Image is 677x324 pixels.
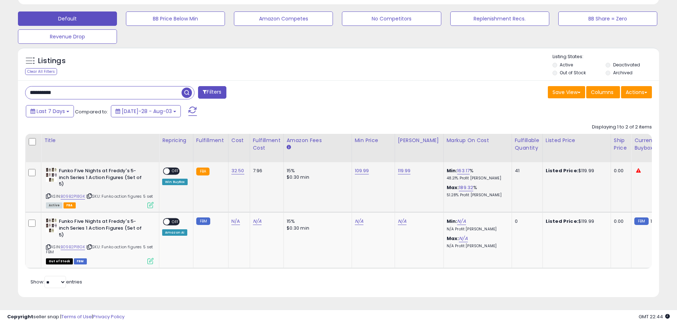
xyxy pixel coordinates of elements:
button: Default [18,11,117,26]
img: 51aDq0YIlVL._SL40_.jpg [46,218,57,233]
p: N/A Profit [PERSON_NAME] [447,244,506,249]
span: FBA [64,202,76,208]
span: All listings currently available for purchase on Amazon [46,202,62,208]
button: [DATE]-28 - Aug-03 [111,105,181,117]
a: Privacy Policy [93,313,124,320]
div: Fulfillment Cost [253,137,281,152]
small: FBA [196,168,210,175]
span: OFF [170,219,181,225]
p: 51.28% Profit [PERSON_NAME] [447,193,506,198]
a: N/A [355,218,363,225]
p: Listing States: [553,53,659,60]
div: seller snap | | [7,314,124,320]
div: $119.99 [546,218,605,225]
a: 163.17 [457,167,470,174]
div: % [447,168,506,181]
small: Amazon Fees. [287,144,291,151]
div: ASIN: [46,218,154,263]
b: Max: [447,235,459,242]
a: N/A [457,218,466,225]
div: Clear All Filters [25,68,57,75]
b: Funko Five Nights at Freddy's 5-inch Series 1 Action Figures (Set of 5) [59,218,146,240]
span: Show: entries [30,278,82,285]
button: Columns [586,86,620,98]
div: Displaying 1 to 2 of 2 items [592,124,652,131]
div: Ship Price [614,137,628,152]
a: N/A [459,235,467,242]
small: FBM [196,217,210,225]
div: 15% [287,168,346,174]
small: FBM [634,217,648,225]
strong: Copyright [7,313,33,320]
div: Fulfillment [196,137,225,144]
div: Cost [231,137,247,144]
div: 0.00 [614,168,626,174]
div: Markup on Cost [447,137,509,144]
div: 0 [515,218,537,225]
button: BB Share = Zero [558,11,657,26]
b: Listed Price: [546,218,578,225]
button: Revenue Drop [18,29,117,44]
label: Active [560,62,573,68]
p: 48.21% Profit [PERSON_NAME] [447,176,506,181]
h5: Listings [38,56,66,66]
b: Max: [447,184,459,191]
span: Compared to: [75,108,108,115]
span: Columns [591,89,613,96]
div: Title [44,137,156,144]
span: Last 7 Days [37,108,65,115]
a: N/A [398,218,406,225]
div: 0.00 [614,218,626,225]
img: 51aDq0YIlVL._SL40_.jpg [46,168,57,182]
div: Min Price [355,137,392,144]
b: Listed Price: [546,167,578,174]
div: $0.30 min [287,225,346,231]
div: $0.30 min [287,174,346,180]
span: | SKU: Funko action figures 5 set [86,193,153,199]
div: Current Buybox Price [634,137,671,152]
a: 189.32 [459,184,473,191]
button: Save View [548,86,585,98]
span: FBM [74,258,87,264]
div: 41 [515,168,537,174]
span: [DATE]-28 - Aug-03 [122,108,172,115]
a: B09B2P18GK [61,244,85,250]
div: [PERSON_NAME] [398,137,441,144]
a: B09B2P18GK [61,193,85,199]
div: $119.99 [546,168,605,174]
th: The percentage added to the cost of goods (COGS) that forms the calculator for Min & Max prices. [443,134,512,162]
div: Repricing [162,137,190,144]
div: 7.96 [253,168,278,174]
a: N/A [231,218,240,225]
span: 2025-08-11 22:44 GMT [639,313,670,320]
label: Out of Stock [560,70,586,76]
button: Replenishment Recs. [450,11,549,26]
div: % [447,184,506,198]
span: OFF [170,168,181,174]
b: Min: [447,218,457,225]
button: Last 7 Days [26,105,74,117]
div: Amazon Fees [287,137,349,144]
span: All listings that are currently out of stock and unavailable for purchase on Amazon [46,258,73,264]
div: Amazon AI [162,229,187,236]
span: 114.99 [650,218,664,225]
button: Filters [198,86,226,99]
label: Deactivated [613,62,640,68]
div: Win BuyBox [162,179,188,185]
span: | SKU: Funko action figures 5 set FBM [46,244,153,255]
p: N/A Profit [PERSON_NAME] [447,227,506,232]
a: N/A [253,218,262,225]
b: Funko Five Nights at Freddy's 5-inch Series 1 Action Figures (Set of 5) [59,168,146,189]
button: BB Price Below Min [126,11,225,26]
div: Fulfillable Quantity [515,137,540,152]
a: Terms of Use [61,313,92,320]
button: Actions [621,86,652,98]
a: 109.99 [355,167,369,174]
div: Listed Price [546,137,608,144]
button: No Competitors [342,11,441,26]
button: Amazon Competes [234,11,333,26]
div: ASIN: [46,168,154,207]
label: Archived [613,70,633,76]
div: 15% [287,218,346,225]
a: 32.50 [231,167,244,174]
